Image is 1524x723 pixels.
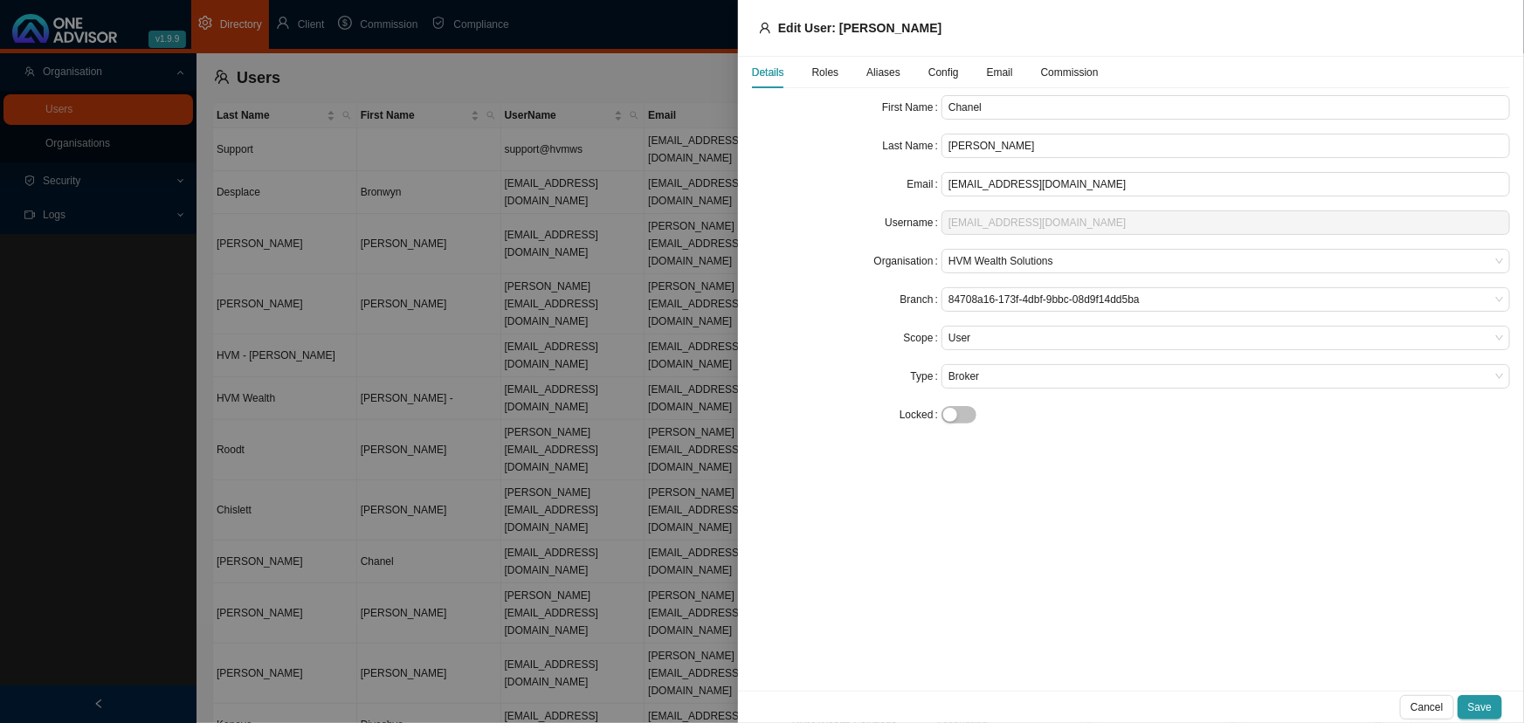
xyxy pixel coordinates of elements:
label: Type [911,364,941,389]
span: Roles [812,67,839,78]
label: Email [907,172,941,196]
label: Last Name [883,134,941,158]
span: HVM Wealth Solutions [948,250,1503,272]
span: Broker [948,365,1503,388]
label: Locked [900,403,941,427]
span: 84708a16-173f-4dbf-9bbc-08d9f14dd5ba [948,288,1503,311]
span: Cancel [1410,699,1443,716]
label: Username [885,210,941,235]
span: Aliases [866,67,900,78]
label: Scope [904,326,941,350]
span: Save [1468,699,1492,716]
div: Details [752,64,784,81]
button: Cancel [1400,695,1453,720]
label: Branch [900,287,941,312]
span: user [759,22,771,34]
span: Edit User: [PERSON_NAME] [778,21,941,35]
span: Config [928,67,959,78]
button: Save [1458,695,1502,720]
div: Commission [1041,64,1099,81]
label: Organisation [874,249,941,273]
label: First Name [882,95,941,120]
span: User [948,327,1503,349]
div: Email [987,64,1013,81]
